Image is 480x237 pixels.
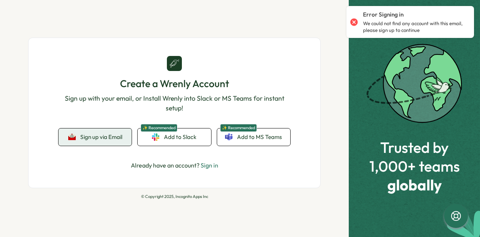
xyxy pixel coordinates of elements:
span: Trusted by [369,139,460,155]
a: ✨ RecommendedAdd to Slack [138,128,211,146]
span: Add to MS Teams [237,133,282,141]
p: We could not find any account with this email, please sign up to continue [363,20,466,33]
p: Already have an account? [131,161,218,170]
span: ✨ Recommended [141,124,177,132]
a: Sign in [201,162,218,169]
button: Sign up via Email [58,128,132,146]
p: Error Signing in [363,11,403,19]
a: ✨ RecommendedAdd to MS Teams [217,128,290,146]
span: Sign up via Email [80,134,122,140]
h1: Create a Wrenly Account [58,77,290,90]
span: globally [369,177,460,193]
span: Add to Slack [164,133,196,141]
p: © Copyright 2025, Incognito Apps Inc [28,194,321,199]
p: Sign up with your email, or Install Wrenly into Slack or MS Teams for instant setup! [58,94,290,113]
span: ✨ Recommended [220,124,257,132]
span: 1,000+ teams [369,158,460,174]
